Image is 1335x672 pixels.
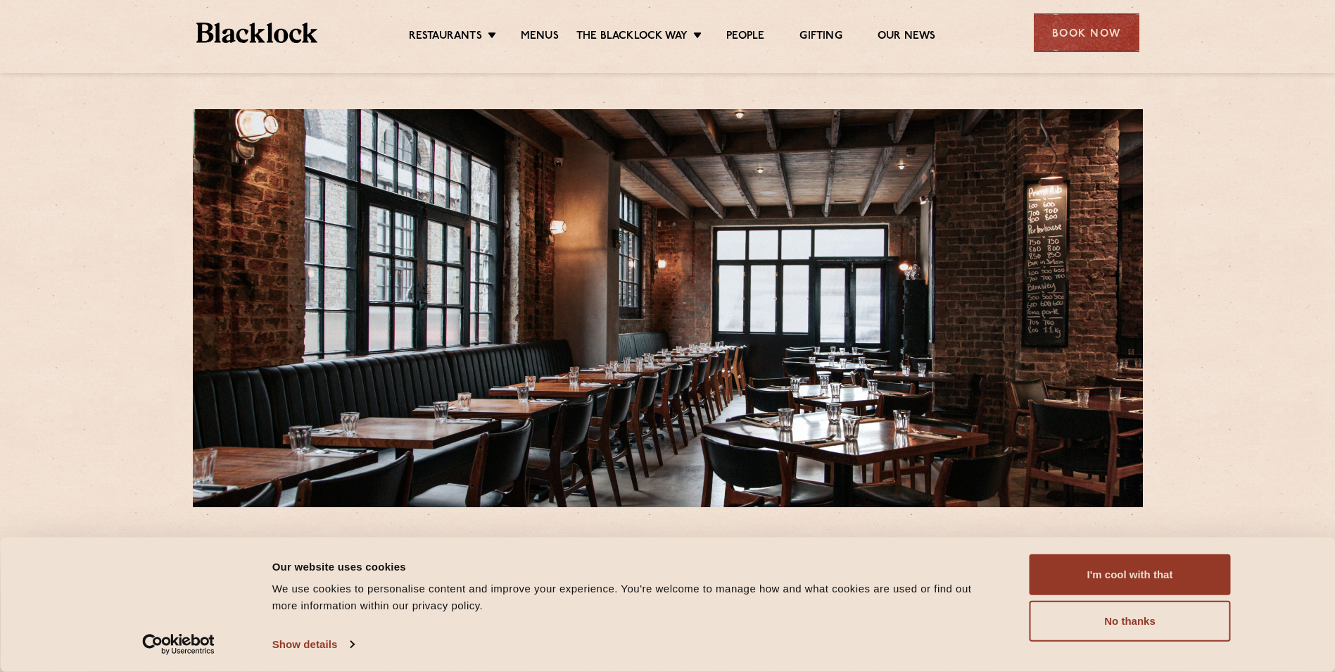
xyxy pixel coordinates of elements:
[409,30,482,44] a: Restaurants
[521,30,559,44] a: Menus
[272,558,998,575] div: Our website uses cookies
[726,30,764,44] a: People
[1030,554,1231,595] button: I'm cool with that
[799,30,842,44] a: Gifting
[1030,601,1231,642] button: No thanks
[117,634,240,655] a: Usercentrics Cookiebot - opens in a new window
[272,580,998,614] div: We use cookies to personalise content and improve your experience. You're welcome to manage how a...
[1034,13,1139,52] div: Book Now
[878,30,936,44] a: Our News
[272,634,354,655] a: Show details
[576,30,688,44] a: The Blacklock Way
[196,23,318,43] img: BL_Textured_Logo-footer-cropped.svg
